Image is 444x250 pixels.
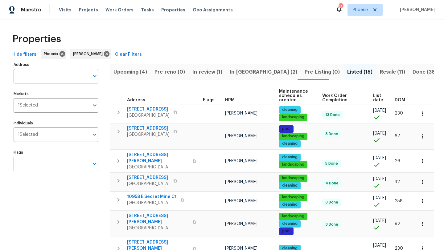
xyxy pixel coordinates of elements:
[73,51,105,57] span: [PERSON_NAME]
[323,200,341,205] span: 3 Done
[225,222,257,226] span: [PERSON_NAME]
[373,108,386,113] span: [DATE]
[127,152,189,164] span: [STREET_ADDRESS][PERSON_NAME]
[127,181,170,187] span: [GEOGRAPHIC_DATA]
[280,126,293,131] span: pool
[18,103,38,108] span: 1 Selected
[230,68,297,76] span: In-[GEOGRAPHIC_DATA] (2)
[323,222,341,227] span: 3 Done
[127,112,170,119] span: [GEOGRAPHIC_DATA]
[280,155,300,160] span: cleaning
[305,68,340,76] span: Pre-Listing (0)
[395,222,400,226] span: 92
[279,89,312,102] span: Maintenance schedules created
[280,221,300,226] span: cleaning
[18,132,38,137] span: 1 Selected
[323,131,341,137] span: 8 Done
[115,51,142,58] span: Clear Filters
[127,125,170,131] span: [STREET_ADDRESS]
[373,156,386,160] span: [DATE]
[161,7,185,13] span: Properties
[280,175,307,181] span: landscaping
[90,159,99,168] button: Open
[280,162,307,167] span: landscaping
[59,7,72,13] span: Visits
[21,7,41,13] span: Maestro
[413,68,440,76] span: Done (386)
[105,7,134,13] span: Work Orders
[113,68,147,76] span: Upcoming (4)
[395,180,400,184] span: 32
[203,98,215,102] span: Flags
[280,195,307,200] span: landscaping
[395,159,400,163] span: 26
[154,68,185,76] span: Pre-reno (0)
[127,131,170,138] span: [GEOGRAPHIC_DATA]
[280,183,300,188] span: cleaning
[373,131,386,135] span: [DATE]
[10,49,39,60] button: Hide filters
[127,200,177,206] span: [GEOGRAPHIC_DATA]
[280,115,307,120] span: landscaping
[395,98,405,102] span: DOM
[127,98,145,102] span: Address
[113,49,144,60] button: Clear Filters
[225,111,257,115] span: [PERSON_NAME]
[14,151,98,154] label: Flags
[14,63,98,67] label: Address
[127,164,189,170] span: [GEOGRAPHIC_DATA]
[397,7,435,13] span: [PERSON_NAME]
[280,134,307,139] span: landscaping
[323,181,341,186] span: 4 Done
[380,68,405,76] span: Resale (11)
[323,112,342,118] span: 13 Done
[70,49,111,59] div: [PERSON_NAME]
[193,7,233,13] span: Geo Assignments
[127,175,170,181] span: [STREET_ADDRESS]
[395,111,403,115] span: 230
[127,106,170,112] span: [STREET_ADDRESS]
[79,7,98,13] span: Projects
[12,36,61,42] span: Properties
[127,225,189,231] span: [GEOGRAPHIC_DATA]
[339,4,343,10] div: 13
[280,202,300,207] span: cleaning
[14,92,98,96] label: Markets
[373,219,386,223] span: [DATE]
[127,213,189,225] span: [STREET_ADDRESS][PERSON_NAME]
[373,243,386,248] span: [DATE]
[280,214,307,219] span: landscaping
[373,94,384,102] span: List date
[225,199,257,203] span: [PERSON_NAME]
[322,94,363,102] span: Work Order Completion
[127,194,177,200] span: 10958 E Secret Mine Ct
[373,196,386,200] span: [DATE]
[41,49,66,59] div: Phoenix
[90,101,99,110] button: Open
[225,98,235,102] span: HPM
[395,199,403,203] span: 258
[90,130,99,139] button: Open
[141,8,154,12] span: Tasks
[280,107,300,112] span: cleaning
[44,51,61,57] span: Phoenix
[280,228,293,234] span: pool
[347,68,372,76] span: Listed (15)
[225,134,257,138] span: [PERSON_NAME]
[12,51,36,58] span: Hide filters
[90,72,99,80] button: Open
[192,68,222,76] span: In-review (1)
[323,161,340,166] span: 5 Done
[353,7,368,13] span: Phoenix
[14,121,98,125] label: Individuals
[395,134,400,138] span: 67
[373,177,386,181] span: [DATE]
[280,141,300,146] span: cleaning
[225,180,257,184] span: [PERSON_NAME]
[225,159,257,163] span: [PERSON_NAME]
